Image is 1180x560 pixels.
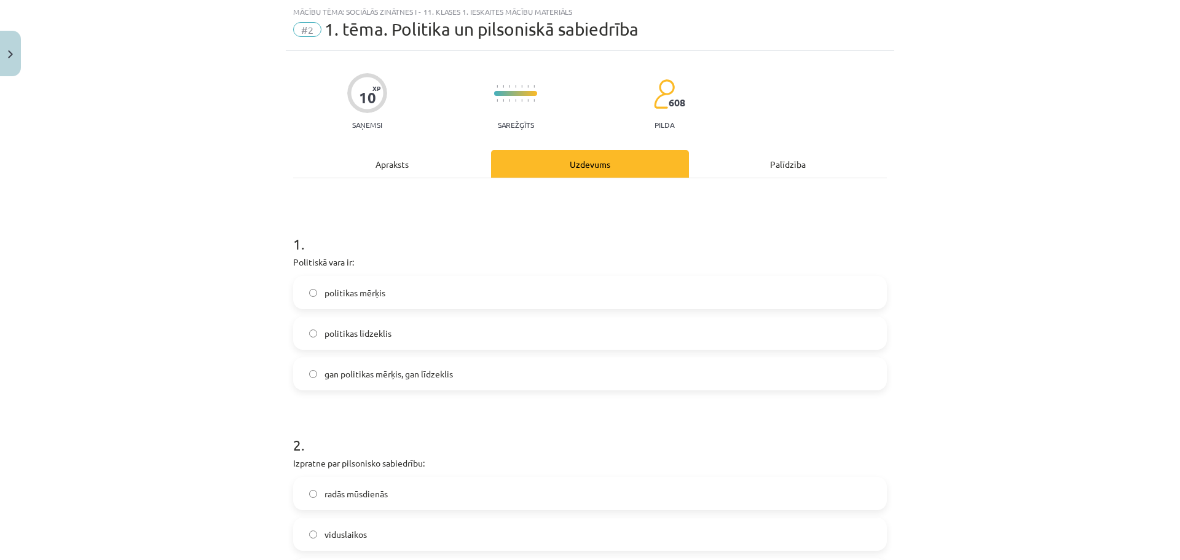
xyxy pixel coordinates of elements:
[309,370,317,378] input: gan politikas mērķis, gan līdzeklis
[324,368,453,381] span: gan politikas mērķis, gan līdzeklis
[293,457,887,470] p: Izpratne par pilsonisko sabiedrību:
[498,120,534,129] p: Sarežģīts
[309,530,317,538] input: viduslaikos
[533,85,535,88] img: icon-short-line-57e1e144782c952c97e751825c79c345078a6d821885a25fce030b3d8c18986b.svg
[521,85,522,88] img: icon-short-line-57e1e144782c952c97e751825c79c345078a6d821885a25fce030b3d8c18986b.svg
[533,99,535,102] img: icon-short-line-57e1e144782c952c97e751825c79c345078a6d821885a25fce030b3d8c18986b.svg
[309,329,317,337] input: politikas līdzeklis
[497,85,498,88] img: icon-short-line-57e1e144782c952c97e751825c79c345078a6d821885a25fce030b3d8c18986b.svg
[655,120,674,129] p: pilda
[503,85,504,88] img: icon-short-line-57e1e144782c952c97e751825c79c345078a6d821885a25fce030b3d8c18986b.svg
[515,85,516,88] img: icon-short-line-57e1e144782c952c97e751825c79c345078a6d821885a25fce030b3d8c18986b.svg
[527,85,529,88] img: icon-short-line-57e1e144782c952c97e751825c79c345078a6d821885a25fce030b3d8c18986b.svg
[324,19,639,39] span: 1. tēma. Politika un pilsoniskā sabiedrība
[521,99,522,102] img: icon-short-line-57e1e144782c952c97e751825c79c345078a6d821885a25fce030b3d8c18986b.svg
[8,50,13,58] img: icon-close-lesson-0947bae3869378f0d4975bcd49f059093ad1ed9edebbc8119c70593378902aed.svg
[309,289,317,297] input: politikas mērķis
[324,528,367,541] span: viduslaikos
[527,99,529,102] img: icon-short-line-57e1e144782c952c97e751825c79c345078a6d821885a25fce030b3d8c18986b.svg
[372,85,380,92] span: XP
[293,415,887,453] h1: 2 .
[359,89,376,106] div: 10
[293,7,887,16] div: Mācību tēma: Sociālās zinātnes i - 11. klases 1. ieskaites mācību materiāls
[347,120,387,129] p: Saņemsi
[293,214,887,252] h1: 1 .
[669,97,685,108] span: 608
[509,99,510,102] img: icon-short-line-57e1e144782c952c97e751825c79c345078a6d821885a25fce030b3d8c18986b.svg
[509,85,510,88] img: icon-short-line-57e1e144782c952c97e751825c79c345078a6d821885a25fce030b3d8c18986b.svg
[293,256,887,269] p: Politiskā vara ir:
[324,487,388,500] span: radās mūsdienās
[689,150,887,178] div: Palīdzība
[324,327,391,340] span: politikas līdzeklis
[293,22,321,37] span: #2
[491,150,689,178] div: Uzdevums
[515,99,516,102] img: icon-short-line-57e1e144782c952c97e751825c79c345078a6d821885a25fce030b3d8c18986b.svg
[309,490,317,498] input: radās mūsdienās
[293,150,491,178] div: Apraksts
[324,286,385,299] span: politikas mērķis
[497,99,498,102] img: icon-short-line-57e1e144782c952c97e751825c79c345078a6d821885a25fce030b3d8c18986b.svg
[653,79,675,109] img: students-c634bb4e5e11cddfef0936a35e636f08e4e9abd3cc4e673bd6f9a4125e45ecb1.svg
[503,99,504,102] img: icon-short-line-57e1e144782c952c97e751825c79c345078a6d821885a25fce030b3d8c18986b.svg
